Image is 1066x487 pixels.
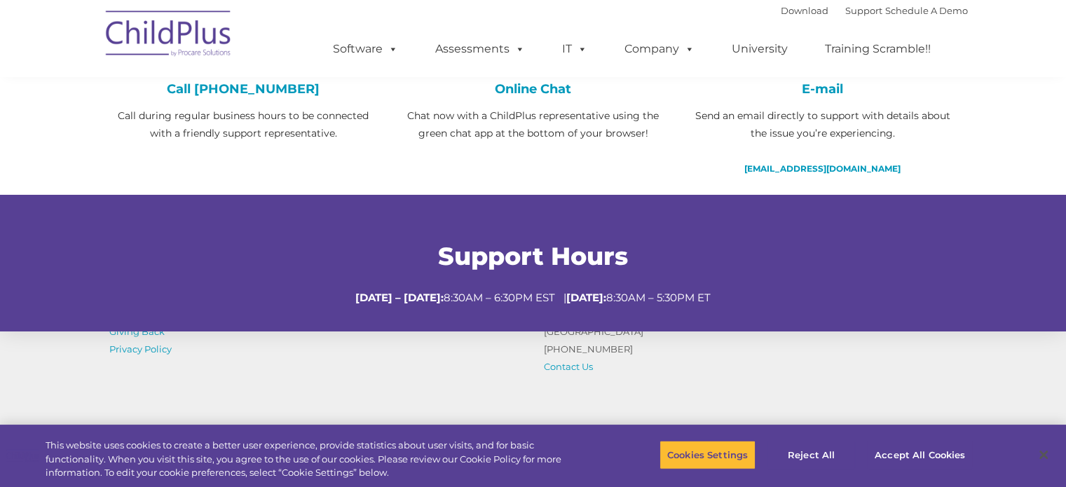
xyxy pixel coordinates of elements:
button: Reject All [767,440,855,469]
a: Schedule A Demo [885,5,968,16]
p: Call during regular business hours to be connected with a friendly support representative. [109,107,378,142]
span: Support Hours [438,241,628,271]
a: Software [319,35,412,63]
a: IT [548,35,601,63]
img: ChildPlus by Procare Solutions [99,1,239,71]
h4: Call [PHONE_NUMBER] [109,81,378,97]
strong: [DATE] – [DATE]: [355,291,444,304]
a: Download [781,5,828,16]
a: Company [610,35,709,63]
p: [STREET_ADDRESS] Suite 1000 [GEOGRAPHIC_DATA] [PHONE_NUMBER] [544,288,740,376]
a: Assessments [421,35,539,63]
a: Privacy Policy [109,343,172,355]
button: Accept All Cookies [867,440,973,469]
h4: Online Chat [399,81,667,97]
div: This website uses cookies to create a better user experience, provide statistics about user visit... [46,439,587,480]
button: Cookies Settings [660,440,756,469]
a: Contact Us [544,361,593,372]
p: Chat now with a ChildPlus representative using the green chat app at the bottom of your browser! [399,107,667,142]
font: | [781,5,968,16]
a: [EMAIL_ADDRESS][DOMAIN_NAME] [744,163,901,174]
a: University [718,35,802,63]
strong: [DATE]: [566,291,606,304]
a: Support [845,5,882,16]
span: 8:30AM – 6:30PM EST | 8:30AM – 5:30PM ET [355,291,711,304]
button: Close [1028,439,1059,470]
a: Giving Back [109,326,165,337]
h4: E-mail [688,81,957,97]
p: Send an email directly to support with details about the issue you’re experiencing. [688,107,957,142]
a: Training Scramble!! [811,35,945,63]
